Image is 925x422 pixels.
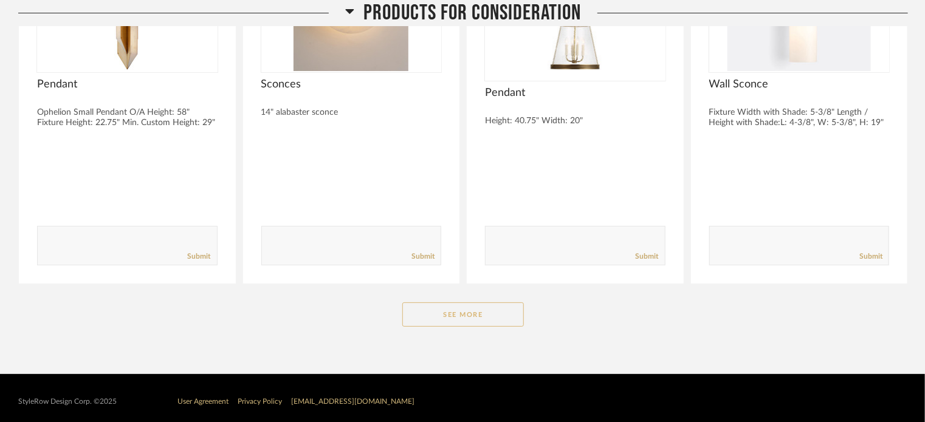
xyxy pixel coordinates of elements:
[411,251,435,262] a: Submit
[485,86,665,100] span: Pendant
[37,107,218,138] div: Ophelion Small Pendant O/A Height: 58" Fixture Height: 22.75" Min. Custom Height: 29" Width...
[402,302,524,327] button: See More
[709,107,890,128] div: Fixture Width with Shade: 5-3/8" Length / Height with Shade:L: 4-3/8", W: 5-3/8", H: 19"
[485,116,665,126] div: Height: 40.75" Width: 20"
[291,398,414,405] a: [EMAIL_ADDRESS][DOMAIN_NAME]
[261,107,442,118] div: 14" alabaster sconce
[188,251,211,262] a: Submit
[709,78,890,91] span: Wall Sconce
[177,398,229,405] a: User Agreement
[261,78,442,91] span: Sconces
[238,398,282,405] a: Privacy Policy
[37,78,218,91] span: Pendant
[18,397,117,406] div: StyleRow Design Corp. ©2025
[859,251,882,262] a: Submit
[636,251,659,262] a: Submit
